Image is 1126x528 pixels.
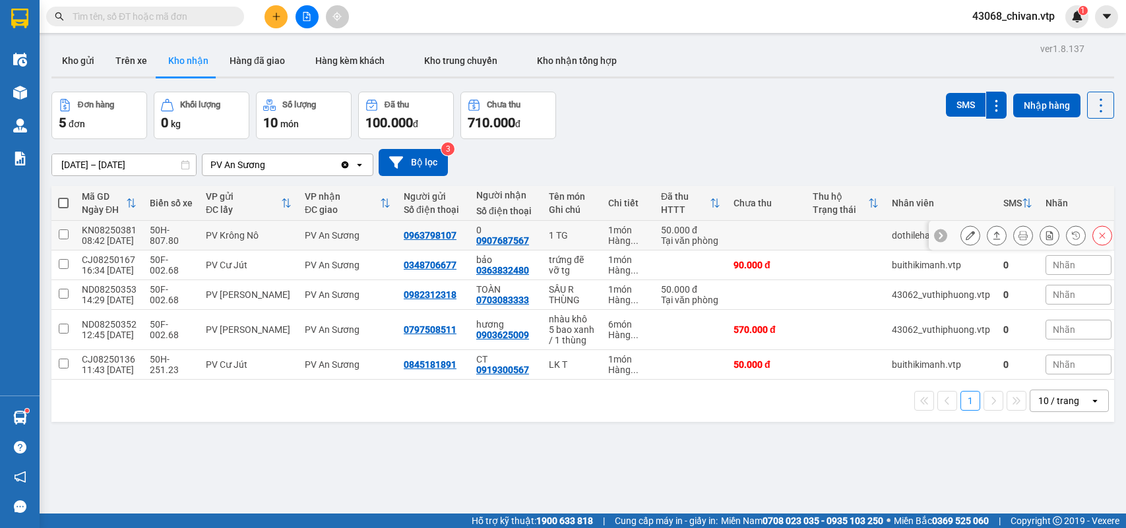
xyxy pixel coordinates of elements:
div: 50.000 đ [661,284,720,295]
div: buithikimanh.vtp [892,359,990,370]
span: plus [272,12,281,21]
div: 50H-807.80 [150,225,193,246]
div: 0797508511 [404,324,456,335]
span: ⚪️ [887,518,891,523]
div: THÙNG [549,295,595,305]
span: Nhãn [1053,359,1075,370]
th: Toggle SortBy [75,186,143,221]
div: 50.000 đ [734,359,799,370]
span: đơn [69,119,85,129]
span: | [999,513,1001,528]
div: Nhãn [1046,198,1111,208]
div: Người gửi [404,191,463,202]
div: 10 / trang [1038,394,1079,407]
div: 50F-002.68 [150,319,193,340]
span: notification [14,471,26,483]
div: CJ08250136 [82,354,137,365]
div: KN08250381 [82,225,137,235]
div: 1 món [608,354,648,365]
div: 90.000 đ [734,260,799,270]
div: Đơn hàng [78,100,114,109]
img: warehouse-icon [13,86,27,100]
div: 50F-002.68 [150,254,193,276]
div: Số điện thoại [476,206,536,216]
div: LK T [549,359,595,370]
div: 1 món [608,225,648,235]
span: 100.000 [365,115,413,131]
div: PV Krông Nô [206,230,292,241]
div: Khối lượng [180,100,220,109]
svg: Clear value [340,160,350,170]
img: logo-vxr [11,9,28,28]
div: 12:45 [DATE] [82,330,137,340]
div: PV [PERSON_NAME] [206,324,292,335]
div: 1 món [608,254,648,265]
span: ... [631,235,639,246]
div: PV An Sương [305,260,391,270]
div: PV An Sương [305,289,391,300]
span: 1 [1080,6,1085,15]
div: 0903625009 [476,330,529,340]
div: trứng đẽ vỡ tg [549,254,595,276]
div: Số điện thoại [404,204,463,215]
div: Hàng thông thường [608,265,648,276]
div: 0 [1003,359,1032,370]
div: Người nhận [476,190,536,200]
div: Sửa đơn hàng [960,225,980,245]
span: | [603,513,605,528]
button: SMS [946,93,985,117]
strong: 0369 525 060 [932,515,989,526]
div: Đã thu [385,100,409,109]
div: buithikimanh.vtp [892,260,990,270]
button: Nhập hàng [1013,94,1080,117]
div: Ghi chú [549,204,595,215]
img: warehouse-icon [13,53,27,67]
div: 0363832480 [476,265,529,276]
svg: open [1090,396,1100,406]
div: Hàng thông thường [608,295,648,305]
button: Đơn hàng5đơn [51,92,147,139]
div: PV An Sương [305,230,391,241]
sup: 1 [1079,6,1088,15]
img: warehouse-icon [13,411,27,425]
div: VP nhận [305,191,380,202]
div: Hàng thông thường [608,235,648,246]
div: 0907687567 [476,235,529,246]
div: dothilehang.vtp [892,230,990,241]
div: Nhân viên [892,198,990,208]
button: Bộ lọc [379,149,448,176]
div: 50.000 đ [661,225,720,235]
div: nhàu khô [549,314,595,324]
div: 0 [1003,260,1032,270]
div: 1 TG [549,230,595,241]
div: 50H-251.23 [150,354,193,375]
div: 14:29 [DATE] [82,295,137,305]
button: Số lượng10món [256,92,352,139]
div: 0703083333 [476,295,529,305]
span: Nhãn [1053,260,1075,270]
span: 5 [59,115,66,131]
div: 50F-002.68 [150,284,193,305]
div: SMS [1003,198,1022,208]
span: copyright [1053,516,1062,525]
img: icon-new-feature [1071,11,1083,22]
span: đ [413,119,418,129]
img: warehouse-icon [13,119,27,132]
button: Chưa thu710.000đ [460,92,556,139]
span: Hàng kèm khách [315,55,385,66]
span: Nhãn [1053,289,1075,300]
div: 43062_vuthiphuong.vtp [892,289,990,300]
span: question-circle [14,441,26,454]
div: ND08250353 [82,284,137,295]
div: hương [476,319,536,330]
div: Biển số xe [150,198,193,208]
th: Toggle SortBy [806,186,885,221]
span: ... [631,330,639,340]
sup: 1 [25,409,29,413]
div: 0348706677 [404,260,456,270]
div: 1 món [608,284,648,295]
button: Khối lượng0kg [154,92,249,139]
div: PV An Sương [210,158,265,171]
button: caret-down [1095,5,1118,28]
th: Toggle SortBy [997,186,1039,221]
